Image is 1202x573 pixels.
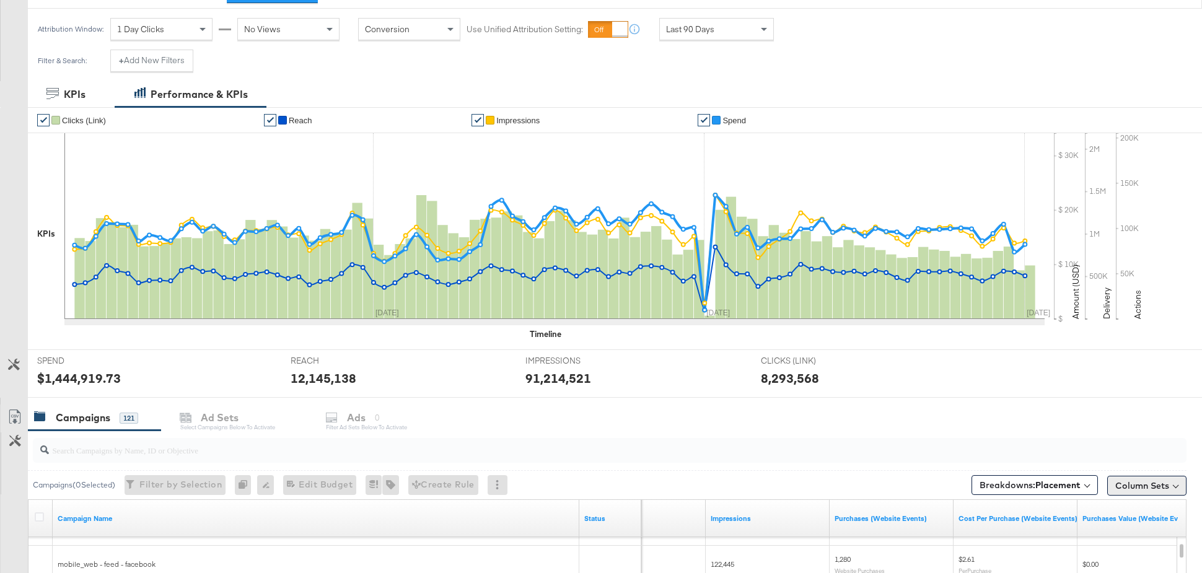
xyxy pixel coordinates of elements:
span: 122,445 [711,559,734,569]
div: KPIs [37,228,55,240]
div: Attribution Window: [37,25,104,33]
span: Last 90 Days [666,24,714,35]
label: Use Unified Attribution Setting: [467,24,583,35]
div: Campaigns ( 0 Selected) [33,479,115,491]
div: 91,214,521 [525,369,591,387]
div: 0 [235,475,257,495]
span: $0.00 [1082,559,1099,569]
a: ✔ [264,114,276,126]
span: IMPRESSIONS [525,355,618,367]
div: 12,145,138 [291,369,356,387]
span: $2.61 [959,554,975,564]
a: The average cost for each purchase tracked by your Custom Audience pixel on your website after pe... [959,514,1077,523]
text: Amount (USD) [1070,265,1081,319]
a: Your campaign name. [58,514,574,523]
a: Shows the current state of your Ad Campaign. [584,514,636,523]
div: Performance & KPIs [151,87,248,102]
a: The number of times your ad was served. On mobile apps an ad is counted as served the first time ... [711,514,825,523]
span: Reach [289,116,312,125]
span: 1,280 [835,554,851,564]
a: ✔ [37,114,50,126]
span: mobile_web - feed - facebook [58,559,156,569]
span: CLICKS (LINK) [761,355,854,367]
div: 8,293,568 [761,369,819,387]
div: 121 [120,413,138,424]
text: Actions [1132,290,1143,319]
div: Campaigns [56,411,110,425]
strong: + [119,55,124,66]
span: Impressions [496,116,540,125]
a: ✔ [698,114,710,126]
span: Spend [722,116,746,125]
span: No Views [244,24,281,35]
span: SPEND [37,355,130,367]
span: Breakdowns: [980,479,1081,491]
span: Conversion [365,24,410,35]
div: Timeline [530,328,561,340]
input: Search Campaigns by Name, ID or Objective [49,433,1081,457]
span: 1 Day Clicks [117,24,164,35]
div: $1,444,919.73 [37,369,121,387]
a: The number of times a purchase was made tracked by your Custom Audience pixel on your website aft... [835,514,949,523]
text: Delivery [1101,287,1112,319]
div: Filter & Search: [37,56,87,65]
b: Placement [1035,479,1081,491]
button: Breakdowns:Placement [972,475,1098,495]
a: The number of people your ad was served to. [587,514,701,523]
button: Column Sets [1107,476,1187,496]
a: ✔ [472,114,484,126]
span: Clicks (Link) [62,116,106,125]
div: KPIs [64,87,86,102]
span: REACH [291,355,384,367]
button: +Add New Filters [110,50,193,72]
a: The total value of the purchase actions tracked by your Custom Audience pixel on your website aft... [1082,514,1196,523]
